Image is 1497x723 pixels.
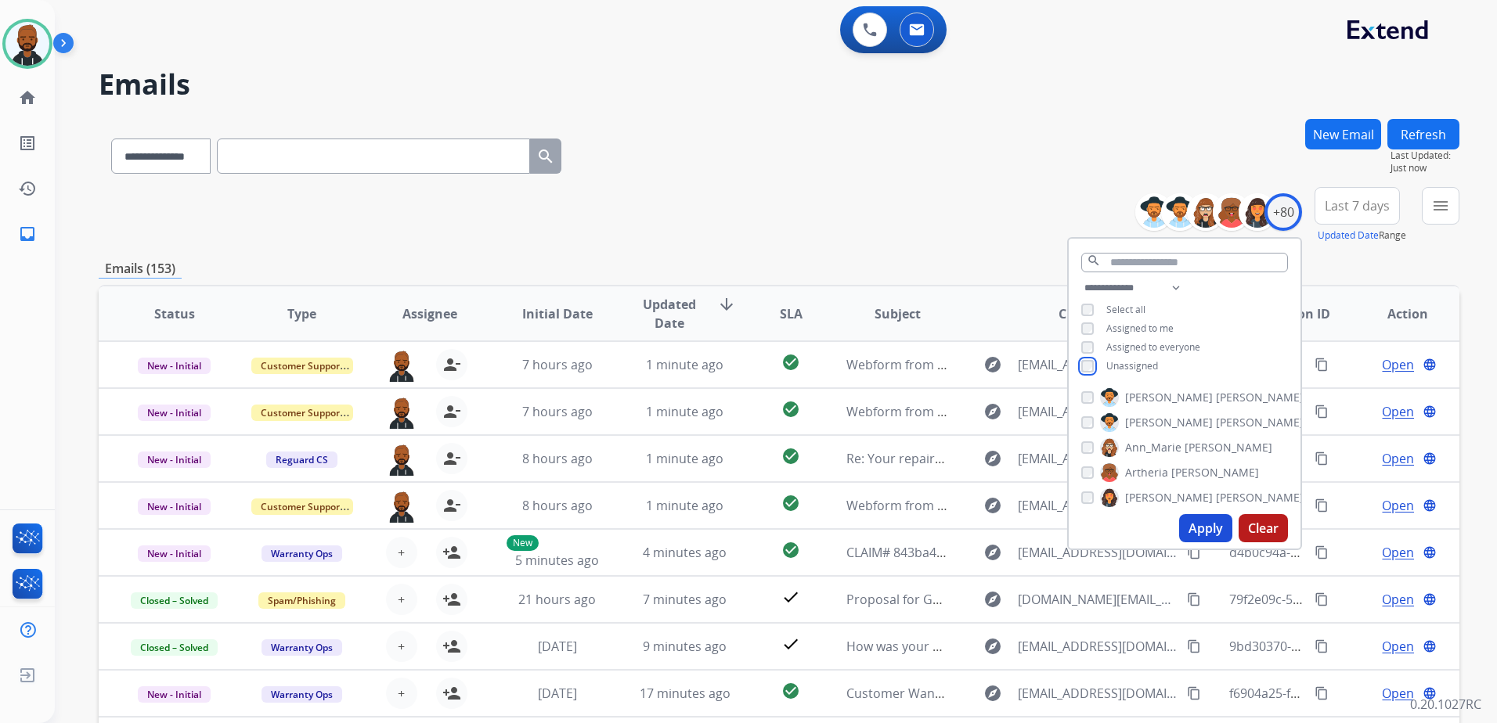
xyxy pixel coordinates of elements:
[1382,637,1414,656] span: Open
[507,535,539,551] p: New
[522,403,593,420] span: 7 hours ago
[983,496,1002,515] mat-icon: explore
[442,637,461,656] mat-icon: person_add
[1315,187,1400,225] button: Last 7 days
[1423,451,1437,466] mat-icon: language
[1018,590,1178,609] span: [DOMAIN_NAME][EMAIL_ADDRESS][DOMAIN_NAME]
[1387,119,1459,149] button: Refresh
[138,405,211,421] span: New - Initial
[1187,686,1201,700] mat-icon: content_copy
[1318,228,1406,242] span: Range
[781,635,800,653] mat-icon: check
[1315,639,1329,653] mat-icon: content_copy
[138,498,211,515] span: New - Initial
[154,304,195,323] span: Status
[522,497,593,514] span: 8 hours ago
[1179,514,1232,542] button: Apply
[398,637,405,656] span: +
[983,637,1002,656] mat-icon: explore
[1423,545,1437,559] mat-icon: language
[287,304,316,323] span: Type
[1315,451,1329,466] mat-icon: content_copy
[386,443,417,476] img: agent-avatar
[875,304,921,323] span: Subject
[643,591,727,608] span: 7 minutes ago
[262,639,342,656] span: Warranty Ops
[646,403,723,420] span: 1 minute ago
[442,402,461,421] mat-icon: person_remove
[1382,590,1414,609] span: Open
[1315,358,1329,372] mat-icon: content_copy
[846,591,1094,608] span: Proposal for GC, Architects and Engineers
[251,498,353,515] span: Customer Support
[1216,390,1304,405] span: [PERSON_NAME]
[1229,685,1463,702] span: f6904a25-fb30-44c2-ae7d-22254c3a0c6a
[398,543,405,562] span: +
[1125,415,1213,430] span: [PERSON_NAME]
[1423,686,1437,700] mat-icon: language
[442,449,461,468] mat-icon: person_remove
[1229,544,1462,561] span: d4b0c94a-7a49-4188-92e4-f0096f54f102
[18,179,37,198] mat-icon: history
[386,537,417,568] button: +
[1318,229,1379,242] button: Updated Date
[1423,358,1437,372] mat-icon: language
[1216,490,1304,505] span: [PERSON_NAME]
[1106,303,1145,316] span: Select all
[18,88,37,107] mat-icon: home
[634,295,705,333] span: Updated Date
[538,638,577,655] span: [DATE]
[251,358,353,374] span: Customer Support
[1171,465,1259,480] span: [PERSON_NAME]
[1315,592,1329,606] mat-icon: content_copy
[522,356,593,373] span: 7 hours ago
[131,639,218,656] span: Closed – Solved
[18,225,37,243] mat-icon: inbox
[386,584,417,615] button: +
[1391,149,1459,162] span: Last Updated:
[1106,322,1174,335] span: Assigned to me
[1106,359,1158,372] span: Unassigned
[1229,638,1473,655] span: 9bd30370-2ba7-4d53-ae29-da526cc50027
[442,543,461,562] mat-icon: person_add
[1264,193,1302,231] div: +80
[983,590,1002,609] mat-icon: explore
[1315,405,1329,419] mat-icon: content_copy
[1125,465,1168,480] span: Artheria
[781,494,800,513] mat-icon: check_circle
[262,686,342,703] span: Warranty Ops
[1018,543,1178,562] span: [EMAIL_ADDRESS][DOMAIN_NAME]
[99,259,182,279] p: Emails (153)
[1423,639,1437,653] mat-icon: language
[1229,591,1463,608] span: 79f2e09c-5f24-48d0-8c19-8a6c1d378cd8
[1332,286,1459,341] th: Action
[251,405,353,421] span: Customer Support
[18,134,37,153] mat-icon: list_alt
[643,638,727,655] span: 9 minutes ago
[1315,498,1329,513] mat-icon: content_copy
[1305,119,1381,149] button: New Email
[781,447,800,466] mat-icon: check_circle
[1018,637,1178,656] span: [EMAIL_ADDRESS][DOMAIN_NAME]
[1087,254,1101,268] mat-icon: search
[1423,405,1437,419] mat-icon: language
[262,545,342,562] span: Warranty Ops
[1059,304,1120,323] span: Customer
[781,400,800,419] mat-icon: check_circle
[522,304,593,323] span: Initial Date
[983,402,1002,421] mat-icon: explore
[138,686,211,703] span: New - Initial
[386,631,417,662] button: +
[386,396,417,429] img: agent-avatar
[1315,686,1329,700] mat-icon: content_copy
[1216,415,1304,430] span: [PERSON_NAME]
[1423,592,1437,606] mat-icon: language
[1423,498,1437,513] mat-icon: language
[1382,449,1414,468] span: Open
[983,543,1002,562] mat-icon: explore
[846,356,1201,373] span: Webform from [EMAIL_ADDRESS][DOMAIN_NAME] on [DATE]
[983,449,1002,468] mat-icon: explore
[258,592,345,609] span: Spam/Phishing
[781,541,800,559] mat-icon: check_circle
[1325,203,1390,209] span: Last 7 days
